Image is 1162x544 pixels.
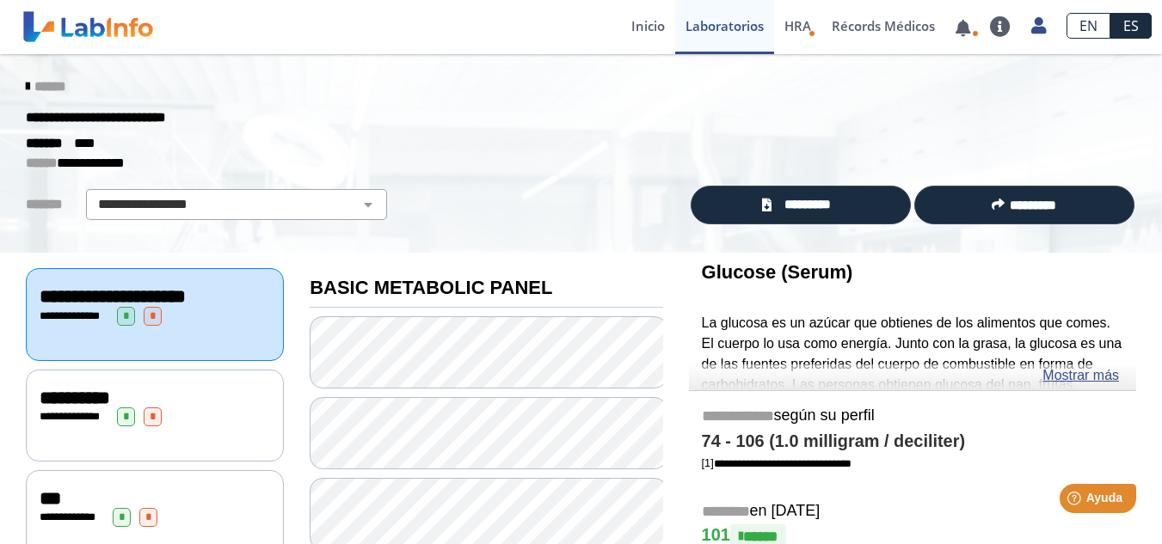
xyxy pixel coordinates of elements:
[784,17,811,34] span: HRA
[1110,13,1152,39] a: ES
[702,431,1123,452] h4: 74 - 106 (1.0 milligram / deciliter)
[1042,365,1119,386] a: Mostrar más
[702,313,1123,477] p: La glucosa es un azúcar que obtienes de los alimentos que comes. El cuerpo lo usa como energía. J...
[702,406,1123,426] h5: según su perfil
[702,261,853,283] b: Glucose (Serum)
[1009,477,1143,525] iframe: Help widget launcher
[702,456,852,469] a: [1]
[702,502,1123,522] h5: en [DATE]
[310,277,552,298] b: BASIC METABOLIC PANEL
[1067,13,1110,39] a: EN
